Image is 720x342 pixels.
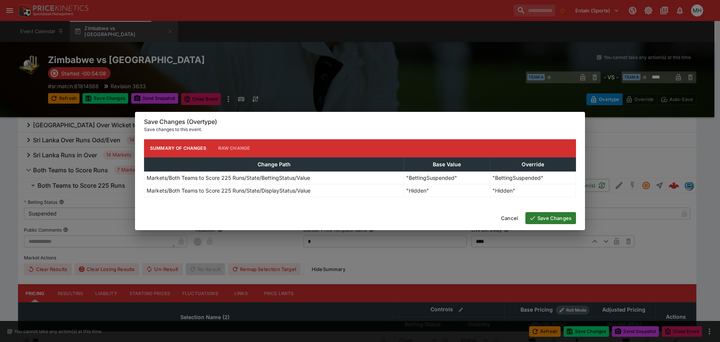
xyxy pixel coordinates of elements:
[496,212,522,224] button: Cancel
[144,118,576,126] h6: Save Changes (Overtype)
[144,126,576,133] p: Save changes to this event.
[144,157,404,171] th: Change Path
[147,187,310,194] p: Markets/Both Teams to Score 225 Runs/State/DisplayStatus/Value
[147,174,310,182] p: Markets/Both Teams to Score 225 Runs/State/BettingStatus/Value
[525,212,576,224] button: Save Changes
[490,157,576,171] th: Override
[404,184,490,197] td: "Hidden"
[404,157,490,171] th: Base Value
[404,171,490,184] td: "BettingSuspended"
[490,171,576,184] td: "BettingSuspended"
[490,184,576,197] td: "Hidden"
[144,139,212,157] button: Summary of Changes
[212,139,256,157] button: Raw Change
